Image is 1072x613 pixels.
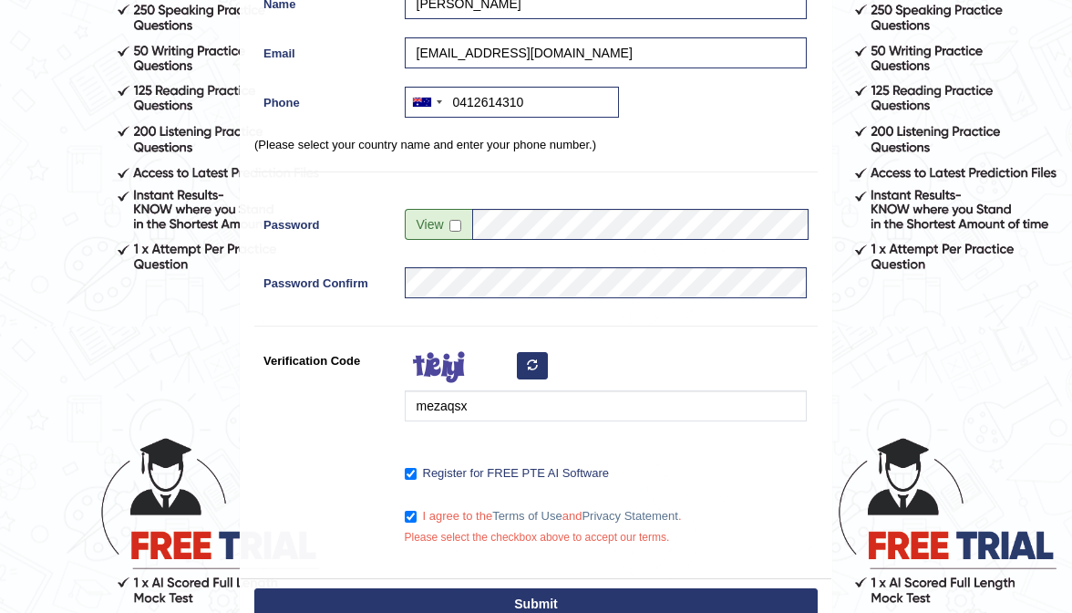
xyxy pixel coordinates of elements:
[254,345,396,369] label: Verification Code
[254,267,396,292] label: Password Confirm
[406,88,448,117] div: Australia: +61
[582,509,678,523] a: Privacy Statement
[405,507,682,525] label: I agree to the and .
[492,509,562,523] a: Terms of Use
[254,136,818,153] p: (Please select your country name and enter your phone number.)
[254,209,396,234] label: Password
[405,468,417,480] input: Register for FREE PTE AI Software
[405,464,609,483] label: Register for FREE PTE AI Software
[254,37,396,62] label: Email
[405,87,619,118] input: +61 412 345 678
[405,511,417,523] input: I agree to theTerms of UseandPrivacy Statement.
[254,87,396,111] label: Phone
[449,220,461,232] input: Show/Hide Password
